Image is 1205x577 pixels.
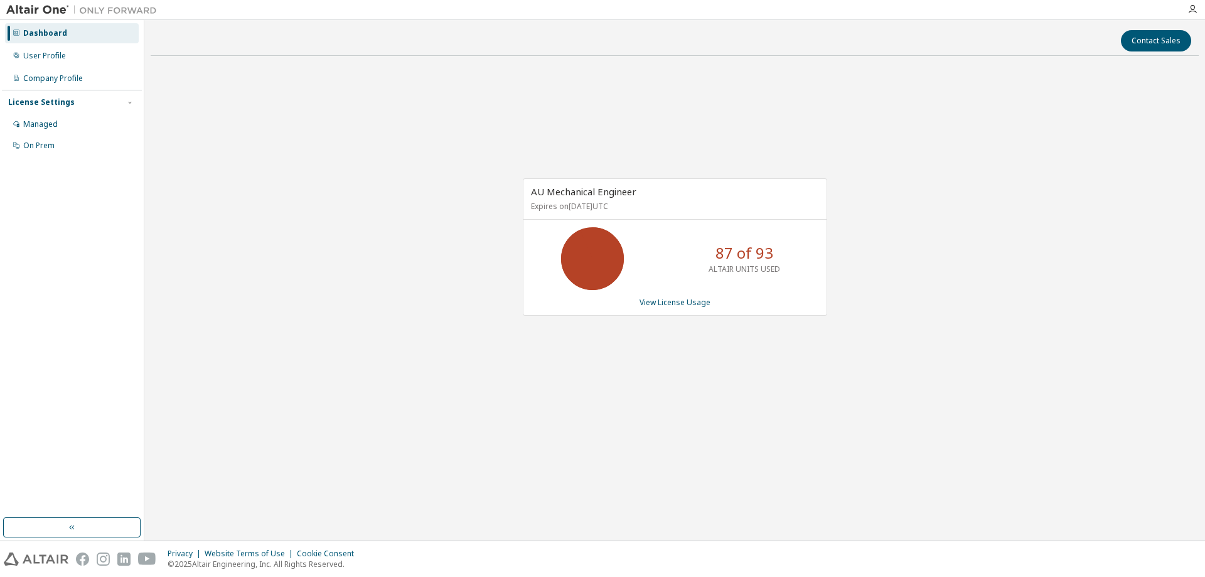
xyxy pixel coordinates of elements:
p: © 2025 Altair Engineering, Inc. All Rights Reserved. [168,559,361,569]
img: instagram.svg [97,553,110,566]
p: Expires on [DATE] UTC [531,201,816,212]
div: License Settings [8,97,75,107]
img: linkedin.svg [117,553,131,566]
span: AU Mechanical Engineer [531,185,636,198]
p: ALTAIR UNITS USED [709,264,780,274]
p: 87 of 93 [715,242,773,264]
img: Altair One [6,4,163,16]
button: Contact Sales [1121,30,1191,51]
img: altair_logo.svg [4,553,68,566]
div: Company Profile [23,73,83,84]
div: User Profile [23,51,66,61]
div: On Prem [23,141,55,151]
div: Website Terms of Use [205,549,297,559]
img: facebook.svg [76,553,89,566]
img: youtube.svg [138,553,156,566]
div: Privacy [168,549,205,559]
div: Managed [23,119,58,129]
div: Cookie Consent [297,549,361,559]
a: View License Usage [640,297,710,308]
div: Dashboard [23,28,67,38]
